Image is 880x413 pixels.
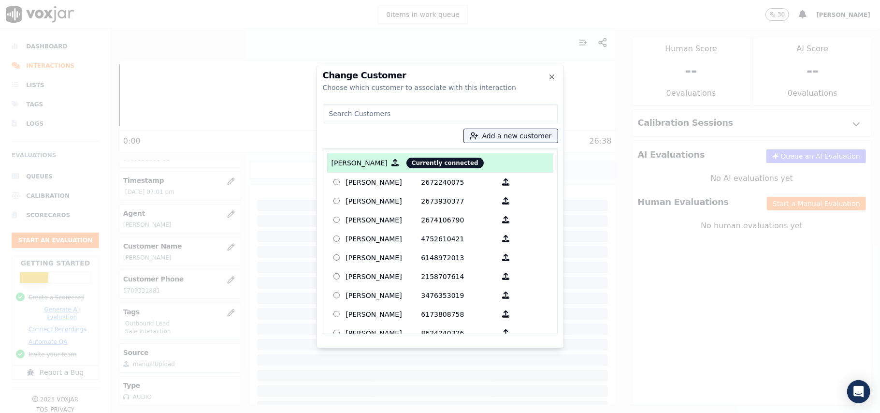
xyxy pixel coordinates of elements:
p: 2672240075 [421,175,497,190]
span: Currently connected [406,158,484,168]
input: [PERSON_NAME] 2673930377 [333,198,340,204]
p: [PERSON_NAME] [346,325,421,340]
p: [PERSON_NAME] [346,269,421,284]
p: 6148972013 [421,250,497,265]
p: [PERSON_NAME] [346,193,421,208]
button: [PERSON_NAME] 2674106790 [497,212,516,227]
input: [PERSON_NAME] 3476353019 [333,292,340,298]
button: [PERSON_NAME] 4752610421 [497,231,516,246]
button: [PERSON_NAME] 8624240326 [497,325,516,340]
div: Choose which customer to associate with this interaction [323,83,558,92]
p: [PERSON_NAME] [346,250,421,265]
button: [PERSON_NAME] 6148972013 [497,250,516,265]
button: [PERSON_NAME] 2158707614 [497,269,516,284]
p: [PERSON_NAME] [346,231,421,246]
p: 4752610421 [421,231,497,246]
input: [PERSON_NAME] 2672240075 [333,179,340,185]
p: 3476353019 [421,288,497,303]
p: [PERSON_NAME] [346,307,421,322]
input: [PERSON_NAME] 2158707614 [333,273,340,280]
div: Open Intercom Messenger [847,380,870,403]
p: [PERSON_NAME] [332,158,388,168]
input: [PERSON_NAME] 4752610421 [333,236,340,242]
input: [PERSON_NAME] 8624240326 [333,330,340,336]
button: [PERSON_NAME] 3476353019 [497,288,516,303]
input: [PERSON_NAME] 2674106790 [333,217,340,223]
input: Search Customers [323,104,558,123]
p: 2158707614 [421,269,497,284]
input: [PERSON_NAME] 6173808758 [333,311,340,317]
button: [PERSON_NAME] 2673930377 [497,193,516,208]
input: [PERSON_NAME] 6148972013 [333,254,340,261]
p: 8624240326 [421,325,497,340]
p: 2674106790 [421,212,497,227]
h2: Change Customer [323,71,558,80]
button: [PERSON_NAME] 2672240075 [497,175,516,190]
p: [PERSON_NAME] [346,175,421,190]
button: Add a new customer [464,129,558,143]
p: 6173808758 [421,307,497,322]
button: [PERSON_NAME] 6173808758 [497,307,516,322]
p: [PERSON_NAME] [346,288,421,303]
p: 2673930377 [421,193,497,208]
p: [PERSON_NAME] [346,212,421,227]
